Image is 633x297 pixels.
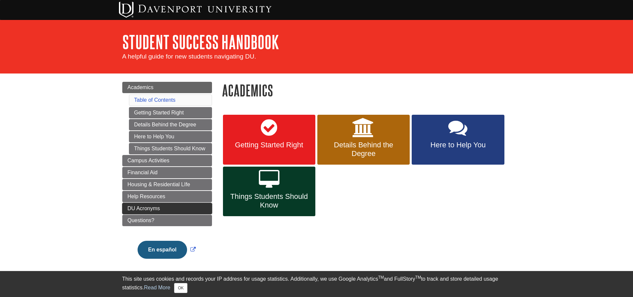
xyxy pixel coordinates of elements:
a: Housing & Residential LIfe [122,179,212,190]
img: Davenport University [119,2,271,18]
a: Read More [144,285,170,290]
span: DU Acronyms [128,206,160,211]
a: Academics [122,82,212,93]
span: A helpful guide for new students navigating DU. [122,53,256,60]
span: Things Students Should Know [228,192,310,210]
h1: Academics [222,82,511,99]
span: Academics [128,84,154,90]
a: Table of Contents [134,97,176,103]
a: Campus Activities [122,155,212,166]
a: Getting Started Right [129,107,212,118]
a: Things Students Should Know [223,167,315,217]
sup: TM [415,275,421,280]
a: Here to Help You [129,131,212,142]
a: Here to Help You [412,115,504,165]
a: Details Behind the Degree [129,119,212,130]
a: Link opens in new window [136,247,197,252]
a: DU Acronyms [122,203,212,214]
div: Guide Page Menu [122,82,212,270]
div: This site uses cookies and records your IP address for usage statistics. Additionally, we use Goo... [122,275,511,293]
a: Things Students Should Know [129,143,212,154]
button: En español [138,241,187,259]
a: Help Resources [122,191,212,202]
span: Details Behind the Degree [322,141,405,158]
a: Details Behind the Degree [317,115,410,165]
a: Questions? [122,215,212,226]
span: Campus Activities [128,158,169,163]
a: Student Success Handbook [122,32,279,52]
a: Financial Aid [122,167,212,178]
span: Financial Aid [128,170,158,175]
span: Questions? [128,218,155,223]
span: Here to Help You [417,141,499,149]
span: Housing & Residential LIfe [128,182,190,187]
a: Getting Started Right [223,115,315,165]
span: Getting Started Right [228,141,310,149]
button: Close [174,283,187,293]
sup: TM [378,275,384,280]
span: Help Resources [128,194,165,199]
